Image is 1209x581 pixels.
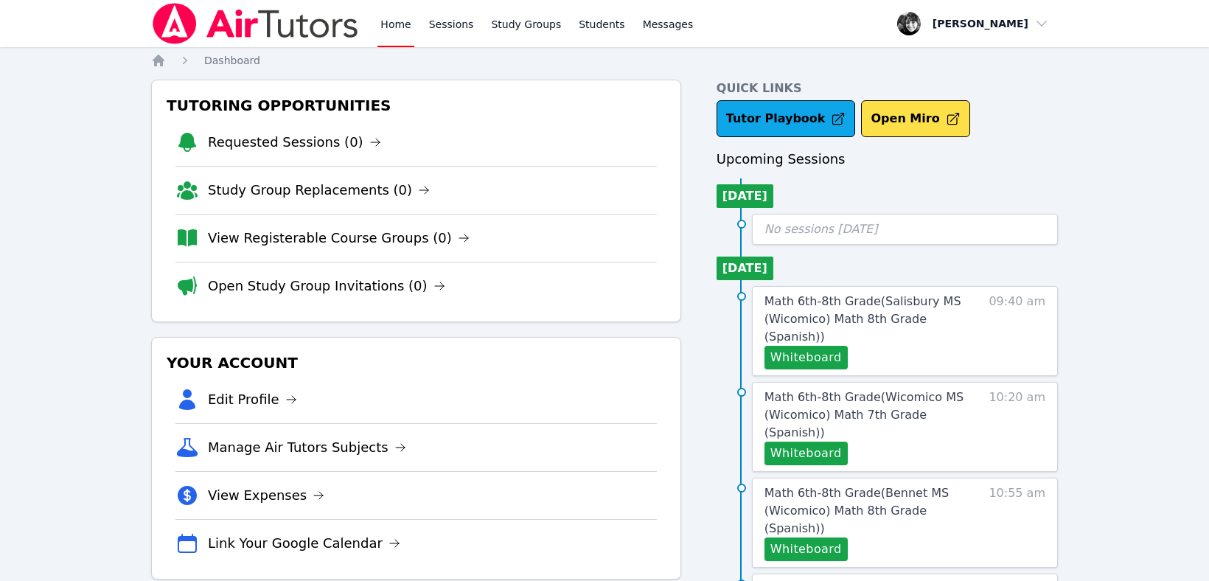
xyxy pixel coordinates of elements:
a: View Expenses [208,485,324,506]
span: Dashboard [204,55,260,66]
a: Manage Air Tutors Subjects [208,437,406,458]
a: Edit Profile [208,389,297,410]
h3: Your Account [164,349,669,376]
span: 10:55 am [989,484,1045,561]
h4: Quick Links [717,80,1058,97]
span: Math 6th-8th Grade ( Salisbury MS (Wicomico) Math 8th Grade (Spanish) ) [764,294,961,344]
h3: Tutoring Opportunities [164,92,669,119]
span: No sessions [DATE] [764,222,878,236]
li: [DATE] [717,257,773,280]
button: Whiteboard [764,346,848,369]
img: Air Tutors [151,3,360,44]
a: Link Your Google Calendar [208,533,400,554]
nav: Breadcrumb [151,53,1058,68]
button: Open Miro [861,100,969,137]
a: Requested Sessions (0) [208,132,381,153]
a: View Registerable Course Groups (0) [208,228,470,248]
span: Math 6th-8th Grade ( Wicomico MS (Wicomico) Math 7th Grade (Spanish) ) [764,390,964,439]
span: 09:40 am [989,293,1045,369]
span: Messages [643,17,694,32]
a: Tutor Playbook [717,100,856,137]
a: Dashboard [204,53,260,68]
a: Math 6th-8th Grade(Bennet MS (Wicomico) Math 8th Grade (Spanish)) [764,484,975,537]
button: Whiteboard [764,537,848,561]
span: Math 6th-8th Grade ( Bennet MS (Wicomico) Math 8th Grade (Spanish) ) [764,486,949,535]
li: [DATE] [717,184,773,208]
button: Whiteboard [764,442,848,465]
a: Math 6th-8th Grade(Wicomico MS (Wicomico) Math 7th Grade (Spanish)) [764,389,975,442]
a: Math 6th-8th Grade(Salisbury MS (Wicomico) Math 8th Grade (Spanish)) [764,293,975,346]
a: Study Group Replacements (0) [208,180,430,201]
a: Open Study Group Invitations (0) [208,276,445,296]
h3: Upcoming Sessions [717,149,1058,170]
span: 10:20 am [989,389,1045,465]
